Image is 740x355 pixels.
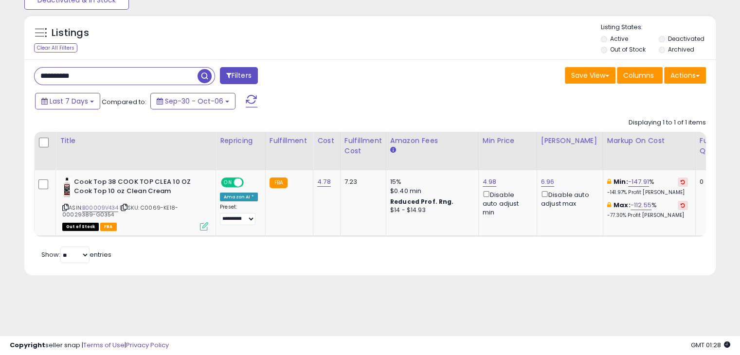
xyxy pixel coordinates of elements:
[623,71,654,80] span: Columns
[60,136,212,146] div: Title
[220,193,258,201] div: Amazon AI *
[150,93,235,109] button: Sep-30 - Oct-06
[390,146,396,155] small: Amazon Fees.
[317,136,336,146] div: Cost
[10,341,169,350] div: seller snap | |
[610,45,646,53] label: Out of Stock
[390,206,471,214] div: $14 - $14.93
[74,177,192,198] b: Cook Top 38 COOK TOP CLEA 10 OZ Cook Top 10 oz Clean Cream
[607,136,691,146] div: Markup on Cost
[610,35,628,43] label: Active
[102,97,146,106] span: Compared to:
[541,136,599,146] div: [PERSON_NAME]
[344,136,382,156] div: Fulfillment Cost
[62,177,208,230] div: ASIN:
[607,189,688,196] p: -141.97% Profit [PERSON_NAME]
[390,177,471,186] div: 15%
[700,177,730,186] div: 0
[700,136,733,156] div: Fulfillable Quantity
[664,67,706,84] button: Actions
[629,118,706,127] div: Displaying 1 to 1 of 1 items
[483,136,533,146] div: Min Price
[82,204,118,212] a: B00009V434
[165,96,223,106] span: Sep-30 - Oct-06
[541,177,555,187] a: 6.96
[628,177,649,187] a: -147.91
[83,340,125,350] a: Terms of Use
[41,250,111,259] span: Show: entries
[35,93,100,109] button: Last 7 Days
[565,67,615,84] button: Save View
[483,177,497,187] a: 4.98
[62,223,99,231] span: All listings that are currently out of stock and unavailable for purchase on Amazon
[668,35,704,43] label: Deactivated
[601,23,716,32] p: Listing States:
[614,177,628,186] b: Min:
[100,223,117,231] span: FBA
[483,189,529,217] div: Disable auto adjust min
[242,178,258,187] span: OFF
[607,212,688,219] p: -77.30% Profit [PERSON_NAME]
[220,136,261,146] div: Repricing
[270,136,309,146] div: Fulfillment
[220,67,258,84] button: Filters
[603,132,695,170] th: The percentage added to the cost of goods (COGS) that forms the calculator for Min & Max prices.
[607,177,688,195] div: %
[631,200,651,210] a: -112.55
[62,177,72,197] img: 314tPEx11CL._SL40_.jpg
[390,136,474,146] div: Amazon Fees
[126,340,169,350] a: Privacy Policy
[541,189,596,208] div: Disable auto adjust max
[317,177,331,187] a: 4.78
[390,187,471,195] div: $0.40 min
[668,45,694,53] label: Archived
[617,67,663,84] button: Columns
[50,96,88,106] span: Last 7 Days
[691,340,730,350] span: 2025-10-14 01:28 GMT
[34,43,77,53] div: Clear All Filters
[52,26,89,40] h5: Listings
[607,201,688,219] div: %
[614,200,631,210] b: Max:
[270,177,288,188] small: FBA
[220,204,258,226] div: Preset:
[222,178,234,187] span: ON
[62,204,178,218] span: | SKU: C0069-KE18-00029389-G0354
[390,197,454,206] b: Reduced Prof. Rng.
[344,177,379,186] div: 7.23
[10,340,45,350] strong: Copyright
